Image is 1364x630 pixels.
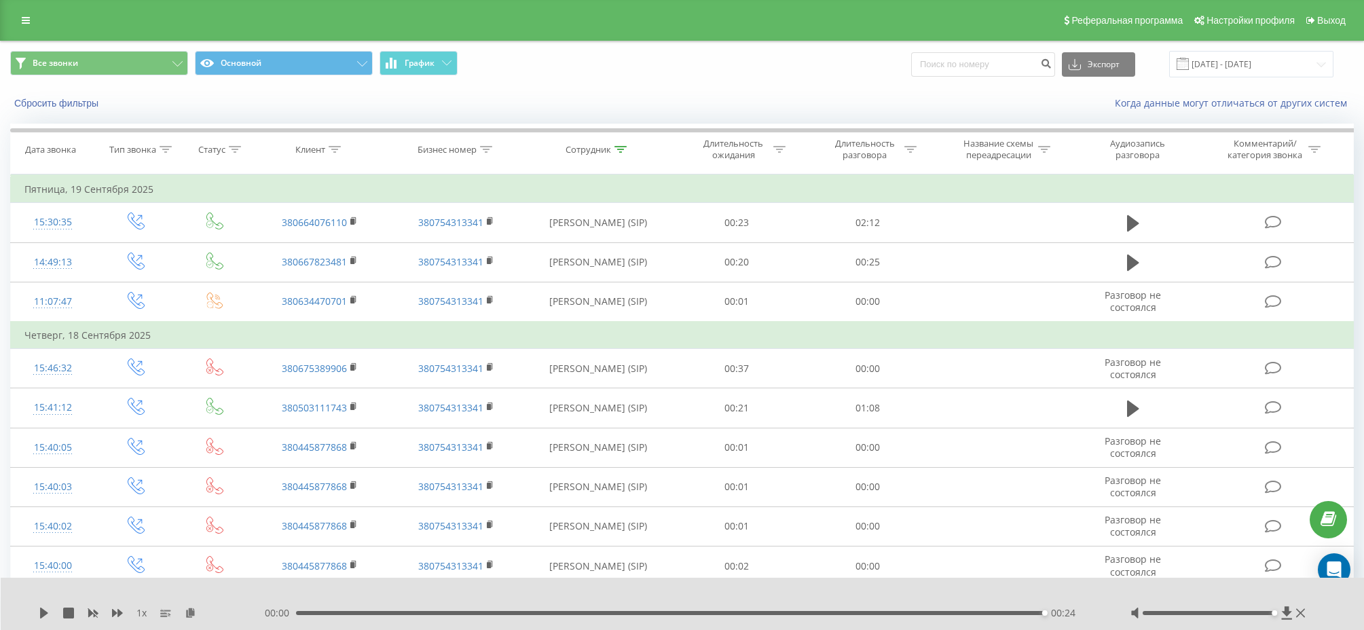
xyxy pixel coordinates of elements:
div: 15:40:03 [24,474,81,500]
span: 00:24 [1051,606,1075,620]
a: 380754313341 [418,519,483,532]
td: 00:02 [671,546,803,586]
td: [PERSON_NAME] (SIP) [524,203,671,242]
td: 00:23 [671,203,803,242]
td: [PERSON_NAME] (SIP) [524,546,671,586]
td: [PERSON_NAME] (SIP) [524,428,671,467]
a: 380445877868 [282,519,347,532]
td: [PERSON_NAME] (SIP) [524,282,671,322]
td: 00:20 [671,242,803,282]
td: [PERSON_NAME] (SIP) [524,349,671,388]
a: 380754313341 [418,480,483,493]
td: 00:01 [671,282,803,322]
div: Клиент [295,144,325,155]
div: Сотрудник [566,144,611,155]
div: Длительность ожидания [697,138,770,161]
div: 15:40:05 [24,434,81,461]
td: [PERSON_NAME] (SIP) [524,506,671,546]
div: 15:40:00 [24,553,81,579]
td: 00:00 [803,428,934,467]
td: [PERSON_NAME] (SIP) [524,242,671,282]
td: 00:00 [803,467,934,506]
span: Разговор не состоялся [1105,289,1161,314]
button: Сбросить фильтры [10,97,105,109]
a: 380634470701 [282,295,347,308]
span: Настройки профиля [1206,15,1295,26]
td: 00:01 [671,467,803,506]
div: Длительность разговора [828,138,901,161]
div: Open Intercom Messenger [1318,553,1350,586]
a: 380675389906 [282,362,347,375]
div: Бизнес номер [418,144,477,155]
button: График [380,51,458,75]
a: 380667823481 [282,255,347,268]
span: График [405,58,435,68]
td: 00:00 [803,349,934,388]
div: Аудиозапись разговора [1093,138,1181,161]
div: 15:41:12 [24,394,81,421]
div: Статус [198,144,225,155]
td: [PERSON_NAME] (SIP) [524,388,671,428]
td: 00:00 [803,506,934,546]
a: 380754313341 [418,295,483,308]
div: Комментарий/категория звонка [1225,138,1305,161]
input: Поиск по номеру [911,52,1055,77]
a: 380754313341 [418,401,483,414]
span: Выход [1317,15,1346,26]
span: Разговор не состоялся [1105,553,1161,578]
a: 380445877868 [282,441,347,453]
a: 380445877868 [282,480,347,493]
div: 15:40:02 [24,513,81,540]
a: 380754313341 [418,255,483,268]
td: [PERSON_NAME] (SIP) [524,467,671,506]
td: 02:12 [803,203,934,242]
a: 380664076110 [282,216,347,229]
span: Все звонки [33,58,78,69]
span: Разговор не состоялся [1105,474,1161,499]
span: Реферальная программа [1071,15,1183,26]
span: Разговор не состоялся [1105,513,1161,538]
td: Четверг, 18 Сентября 2025 [11,322,1354,349]
span: 00:00 [265,606,296,620]
div: Название схемы переадресации [962,138,1035,161]
span: 1 x [136,606,147,620]
button: Основной [195,51,373,75]
div: 15:30:35 [24,209,81,236]
a: Когда данные могут отличаться от других систем [1115,96,1354,109]
div: Accessibility label [1272,610,1277,616]
span: Разговор не состоялся [1105,434,1161,460]
td: 00:37 [671,349,803,388]
button: Все звонки [10,51,188,75]
a: 380754313341 [418,441,483,453]
div: Тип звонка [109,144,156,155]
div: 15:46:32 [24,355,81,382]
div: Дата звонка [25,144,76,155]
td: 00:00 [803,282,934,322]
td: 00:01 [671,506,803,546]
td: 00:25 [803,242,934,282]
span: Разговор не состоялся [1105,356,1161,381]
td: 00:21 [671,388,803,428]
td: Пятница, 19 Сентября 2025 [11,176,1354,203]
a: 380445877868 [282,559,347,572]
div: 14:49:13 [24,249,81,276]
div: 11:07:47 [24,289,81,315]
td: 01:08 [803,388,934,428]
button: Экспорт [1062,52,1135,77]
div: Accessibility label [1042,610,1047,616]
a: 380754313341 [418,559,483,572]
a: 380503111743 [282,401,347,414]
a: 380754313341 [418,362,483,375]
a: 380754313341 [418,216,483,229]
td: 00:01 [671,428,803,467]
td: 00:00 [803,546,934,586]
